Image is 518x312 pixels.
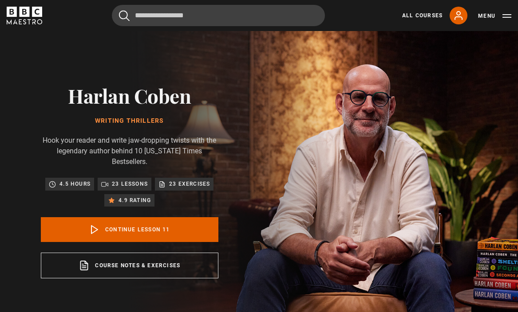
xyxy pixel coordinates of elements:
[41,253,218,278] a: Course notes & exercises
[7,7,42,24] svg: BBC Maestro
[112,5,325,26] input: Search
[112,179,148,188] p: 23 lessons
[41,84,218,107] h2: Harlan Coben
[478,12,511,20] button: Toggle navigation
[119,196,151,205] p: 4.9 rating
[119,10,130,21] button: Submit the search query
[41,217,218,242] a: Continue lesson 11
[169,179,210,188] p: 23 exercises
[402,12,443,19] a: All Courses
[59,179,91,188] p: 4.5 hours
[41,117,218,125] h1: Writing Thrillers
[41,135,218,167] p: Hook your reader and write jaw-dropping twists with the legendary author behind 10 [US_STATE] Tim...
